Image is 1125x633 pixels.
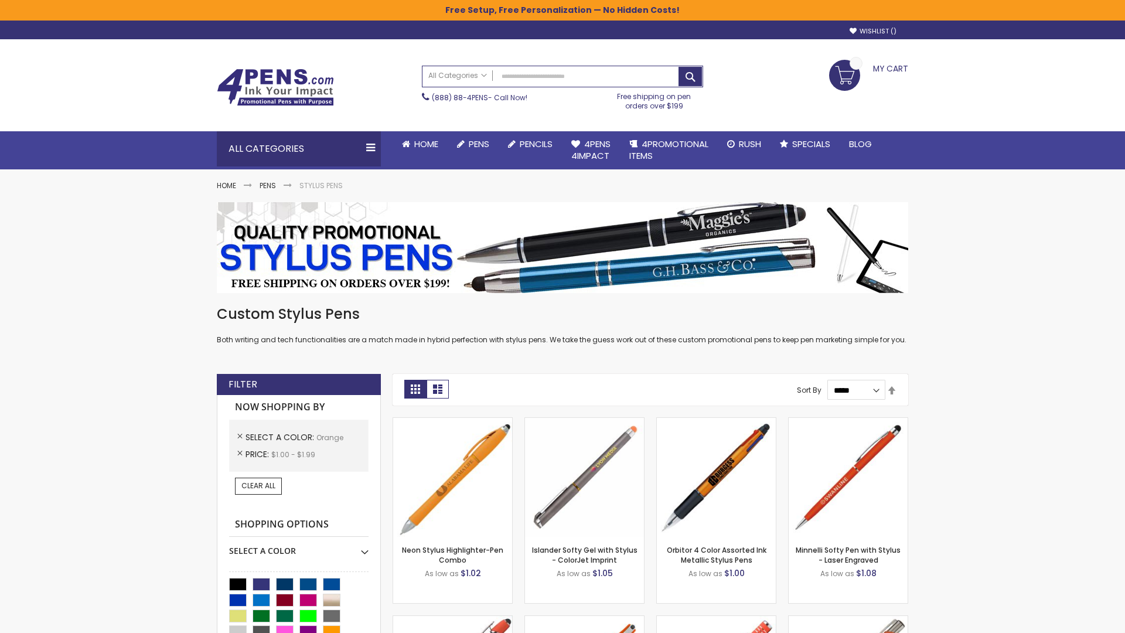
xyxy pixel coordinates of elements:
[217,305,908,345] div: Both writing and tech functionalities are a match made in hybrid perfection with stylus pens. We ...
[235,478,282,494] a: Clear All
[657,417,776,427] a: Orbitor 4 Color Assorted Ink Metallic Stylus Pens-Orange
[840,131,881,157] a: Blog
[605,87,704,111] div: Free shipping on pen orders over $199
[229,537,369,557] div: Select A Color
[592,567,613,579] span: $1.05
[718,131,771,157] a: Rush
[849,138,872,150] span: Blog
[229,378,257,391] strong: Filter
[724,567,745,579] span: $1.00
[217,305,908,324] h1: Custom Stylus Pens
[657,418,776,537] img: Orbitor 4 Color Assorted Ink Metallic Stylus Pens-Orange
[525,417,644,427] a: Islander Softy Gel with Stylus - ColorJet Imprint-Orange
[246,431,316,443] span: Select A Color
[657,615,776,625] a: Marin Softy Pen with Stylus - Laser Engraved-Orange
[316,433,343,443] span: Orange
[428,71,487,80] span: All Categories
[393,417,512,427] a: Neon Stylus Highlighter-Pen Combo-Orange
[667,545,766,564] a: Orbitor 4 Color Assorted Ink Metallic Stylus Pens
[620,131,718,169] a: 4PROMOTIONALITEMS
[792,138,830,150] span: Specials
[217,181,236,190] a: Home
[796,545,901,564] a: Minnelli Softy Pen with Stylus - Laser Engraved
[217,202,908,293] img: Stylus Pens
[393,615,512,625] a: 4P-MS8B-Orange
[299,181,343,190] strong: Stylus Pens
[688,569,722,578] span: As low as
[432,93,527,103] span: - Call Now!
[771,131,840,157] a: Specials
[562,131,620,169] a: 4Pens4impact
[629,138,708,162] span: 4PROMOTIONAL ITEMS
[260,181,276,190] a: Pens
[422,66,493,86] a: All Categories
[525,418,644,537] img: Islander Softy Gel with Stylus - ColorJet Imprint-Orange
[739,138,761,150] span: Rush
[469,138,489,150] span: Pens
[789,417,908,427] a: Minnelli Softy Pen with Stylus - Laser Engraved-Orange
[461,567,481,579] span: $1.02
[425,569,459,578] span: As low as
[271,450,315,460] span: $1.00 - $1.99
[432,93,488,103] a: (888) 88-4PENS
[820,569,854,578] span: As low as
[414,138,438,150] span: Home
[789,615,908,625] a: Tres-Chic Softy Brights with Stylus Pen - Laser-Orange
[217,69,334,106] img: 4Pens Custom Pens and Promotional Products
[797,385,821,395] label: Sort By
[393,131,448,157] a: Home
[571,138,611,162] span: 4Pens 4impact
[241,481,275,491] span: Clear All
[404,380,427,399] strong: Grid
[532,545,637,564] a: Islander Softy Gel with Stylus - ColorJet Imprint
[520,138,553,150] span: Pencils
[246,448,271,460] span: Price
[525,615,644,625] a: Avendale Velvet Touch Stylus Gel Pen-Orange
[448,131,499,157] a: Pens
[217,131,381,166] div: All Categories
[856,567,877,579] span: $1.08
[789,418,908,537] img: Minnelli Softy Pen with Stylus - Laser Engraved-Orange
[499,131,562,157] a: Pencils
[850,27,896,36] a: Wishlist
[229,512,369,537] strong: Shopping Options
[557,569,591,578] span: As low as
[393,418,512,537] img: Neon Stylus Highlighter-Pen Combo-Orange
[229,395,369,420] strong: Now Shopping by
[402,545,503,564] a: Neon Stylus Highlighter-Pen Combo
